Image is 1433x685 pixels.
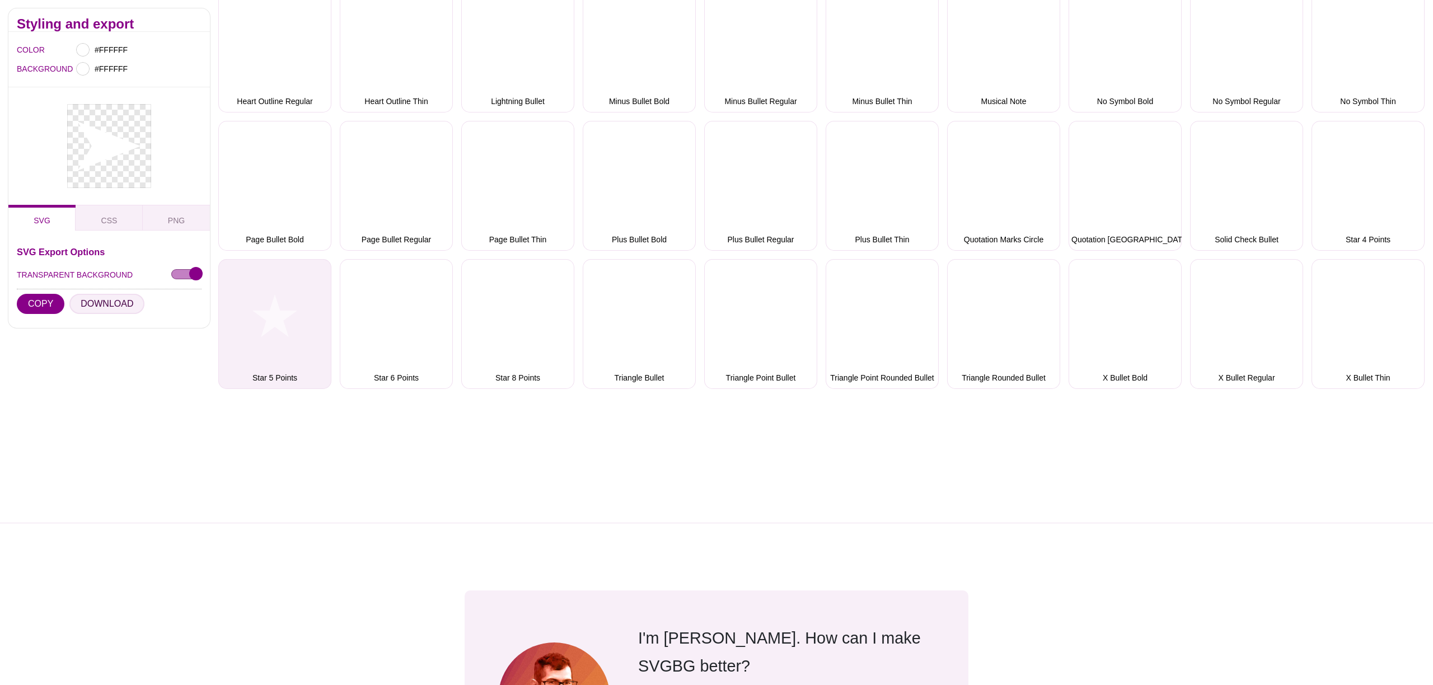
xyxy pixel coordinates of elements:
button: PNG [143,205,210,231]
button: X Bullet Thin [1312,259,1425,389]
button: Star 6 Points [340,259,453,389]
button: CSS [76,205,143,231]
button: Star 8 Points [461,259,574,389]
button: Triangle Bullet [583,259,696,389]
label: BACKGROUND [17,62,31,76]
button: Plus Bullet Regular [704,121,817,251]
button: Quotation [GEOGRAPHIC_DATA] [1069,121,1182,251]
label: COLOR [17,43,31,57]
button: Solid Check Bullet [1190,121,1303,251]
button: Quotation Marks Circle [947,121,1060,251]
button: Triangle Point Rounded Bullet [826,259,939,389]
p: I'm [PERSON_NAME]. How can I make SVGBG better? [638,624,935,680]
button: Plus Bullet Thin [826,121,939,251]
label: TRANSPARENT BACKGROUND [17,268,133,282]
span: PNG [168,216,185,225]
span: CSS [101,216,118,225]
button: Page Bullet Thin [461,121,574,251]
button: Triangle Point Bullet [704,259,817,389]
button: X Bullet Bold [1069,259,1182,389]
button: Star 4 Points [1312,121,1425,251]
button: COPY [17,294,64,314]
h2: Styling and export [17,20,202,29]
button: X Bullet Regular [1190,259,1303,389]
h3: SVG Export Options [17,247,202,256]
button: Page Bullet Bold [218,121,331,251]
button: Plus Bullet Bold [583,121,696,251]
button: Page Bullet Regular [340,121,453,251]
button: DOWNLOAD [69,294,144,314]
button: Star 5 Points [218,259,331,389]
button: Triangle Rounded Bullet [947,259,1060,389]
